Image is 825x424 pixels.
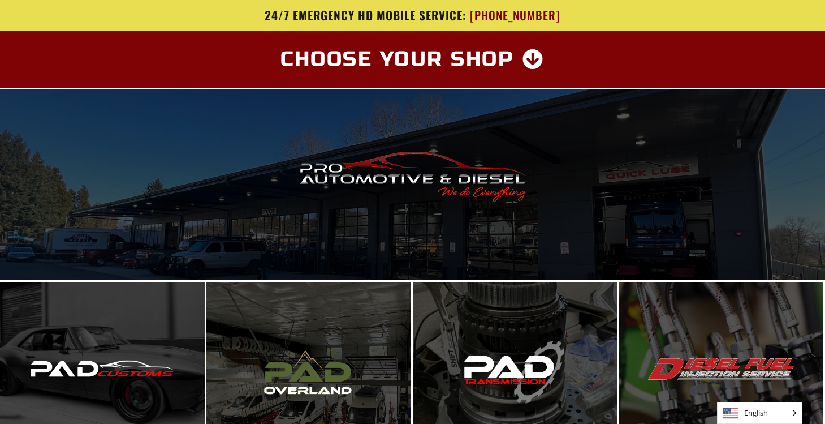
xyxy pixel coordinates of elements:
span: [PHONE_NUMBER] [470,8,560,23]
span: 24/7 Emergency HD Mobile Service: [265,6,467,24]
aside: Language selected: English [717,402,802,424]
a: Choose Your Shop [267,42,558,76]
span: Choose Your Shop [280,49,514,70]
span: English [718,402,802,423]
a: 24/7 Emergency HD Mobile Service: [PHONE_NUMBER] [82,8,744,23]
